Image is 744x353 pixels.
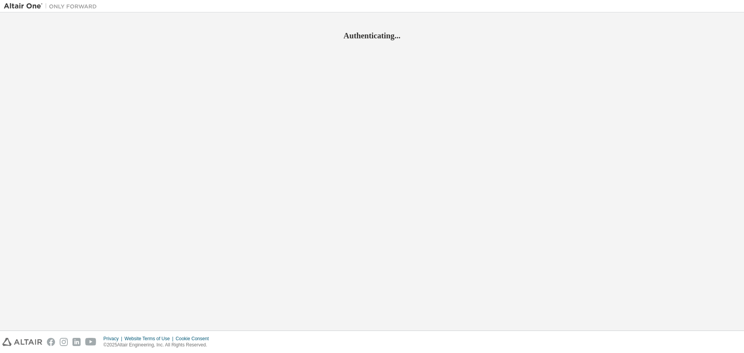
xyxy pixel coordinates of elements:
img: altair_logo.svg [2,338,42,346]
img: instagram.svg [60,338,68,346]
img: Altair One [4,2,101,10]
div: Website Terms of Use [124,336,176,342]
div: Cookie Consent [176,336,213,342]
h2: Authenticating... [4,31,740,41]
p: © 2025 Altair Engineering, Inc. All Rights Reserved. [103,342,214,348]
div: Privacy [103,336,124,342]
img: linkedin.svg [72,338,81,346]
img: facebook.svg [47,338,55,346]
img: youtube.svg [85,338,96,346]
